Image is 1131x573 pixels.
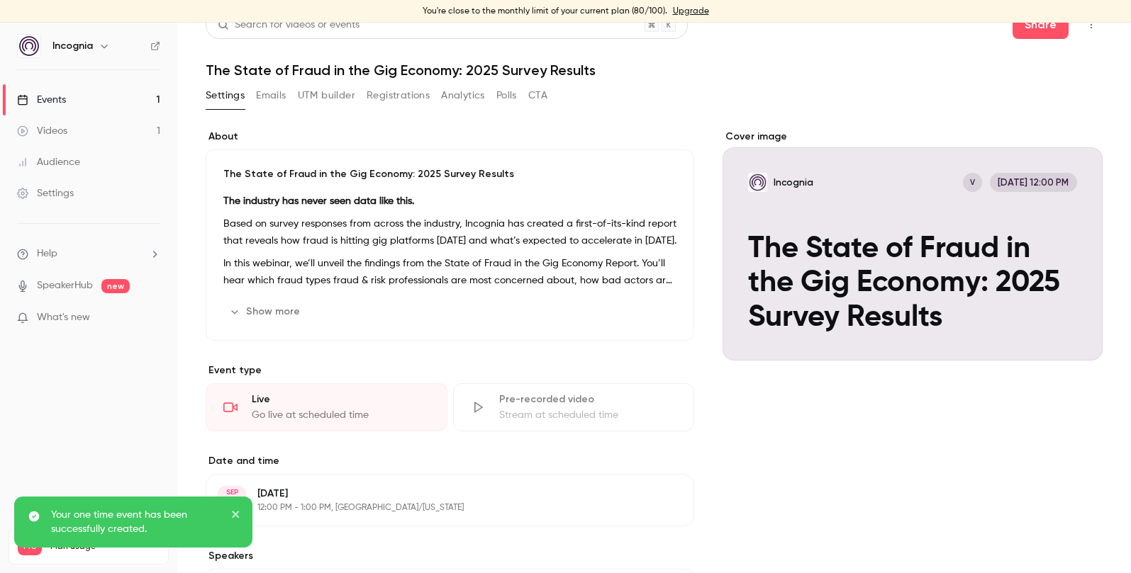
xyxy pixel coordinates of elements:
[723,130,1103,361] section: Cover image
[223,300,308,323] button: Show more
[257,502,619,514] p: 12:00 PM - 1:00 PM, [GEOGRAPHIC_DATA]/[US_STATE]
[17,186,74,200] div: Settings
[206,84,245,107] button: Settings
[252,392,430,407] div: Live
[17,124,67,138] div: Videos
[206,383,447,431] div: LiveGo live at scheduled time
[499,392,677,407] div: Pre-recorded video
[17,246,160,261] li: help-dropdown-opener
[101,279,130,293] span: new
[52,39,93,53] h6: Incognia
[37,278,93,293] a: SpeakerHub
[441,84,485,107] button: Analytics
[252,408,430,422] div: Go live at scheduled time
[256,84,286,107] button: Emails
[219,487,245,497] div: SEP
[206,130,694,144] label: About
[499,408,677,422] div: Stream at scheduled time
[673,6,709,17] a: Upgrade
[17,155,80,169] div: Audience
[298,84,355,107] button: UTM builder
[723,130,1103,144] label: Cover image
[218,18,360,33] div: Search for videos or events
[206,454,694,468] label: Date and time
[453,383,695,431] div: Pre-recorded videoStream at scheduled time
[367,84,430,107] button: Registrations
[37,246,57,261] span: Help
[206,62,1103,79] h1: The State of Fraud in the Gig Economy: 2025 Survey Results
[37,310,90,325] span: What's new
[223,215,676,249] p: Based on survey responses from across the industry, Incognia has created a first-of-its-kind repo...
[18,35,40,57] img: Incognia
[1013,11,1069,39] button: Share
[231,508,241,525] button: close
[223,255,676,289] p: In this webinar, we’ll unveil the findings from the State of Fraud in the Gig Economy Report. You...
[257,487,619,501] p: [DATE]
[496,84,517,107] button: Polls
[206,549,694,563] label: Speakers
[17,93,66,107] div: Events
[528,84,547,107] button: CTA
[51,508,221,536] p: Your one time event has been successfully created.
[206,363,694,378] p: Event type
[223,167,676,181] p: The State of Fraud in the Gig Economy: 2025 Survey Results
[223,196,414,206] strong: The industry has never seen data like this.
